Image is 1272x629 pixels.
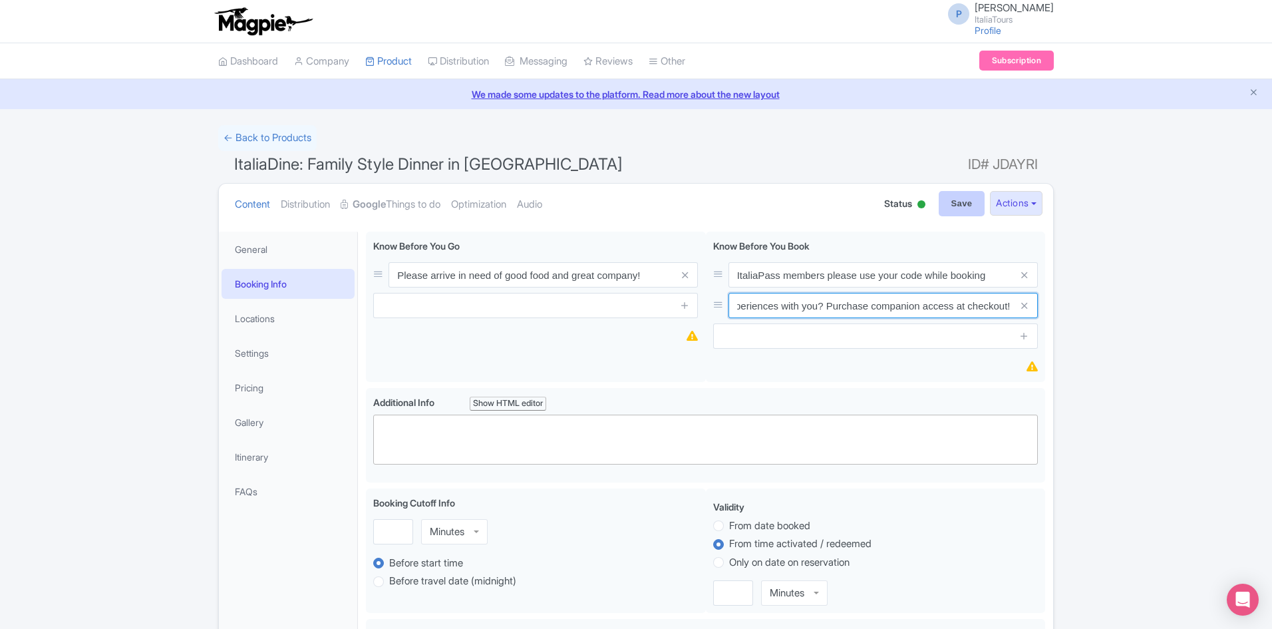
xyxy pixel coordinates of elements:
span: Know Before You Go [373,240,460,252]
div: Minutes [430,526,464,538]
a: Product [365,43,412,80]
a: Profile [975,25,1001,36]
span: ItaliaDine: Family Style Dinner in [GEOGRAPHIC_DATA] [234,154,623,174]
a: Distribution [281,184,330,226]
button: Actions [990,191,1042,216]
span: Additional Info [373,397,434,408]
span: Know Before You Book [713,240,810,252]
label: From time activated / redeemed [729,536,872,552]
a: Pricing [222,373,355,403]
span: Status [884,196,912,210]
a: Itinerary [222,442,355,472]
input: Save [939,191,985,216]
a: Distribution [428,43,489,80]
strong: Google [353,197,386,212]
div: Minutes [770,587,804,599]
a: ← Back to Products [218,125,317,151]
button: Close announcement [1249,86,1259,101]
label: Before travel date (midnight) [389,574,516,589]
a: GoogleThings to do [341,184,440,226]
label: Only on date on reservation [729,555,850,570]
a: Content [235,184,270,226]
a: Other [649,43,685,80]
a: General [222,234,355,264]
a: Booking Info [222,269,355,299]
a: We made some updates to the platform. Read more about the new layout [8,87,1264,101]
span: P [948,3,969,25]
a: Locations [222,304,355,333]
a: Settings [222,338,355,368]
img: logo-ab69f6fb50320c5b225c76a69d11143b.png [212,7,315,36]
a: Audio [517,184,542,226]
small: ItaliaTours [975,15,1054,24]
a: P [PERSON_NAME] ItaliaTours [940,3,1054,24]
span: ID# JDAYRI [968,151,1038,178]
label: Booking Cutoff Info [373,496,455,510]
div: Show HTML editor [470,397,546,411]
a: Dashboard [218,43,278,80]
div: Active [915,195,928,216]
a: Optimization [451,184,506,226]
a: Subscription [979,51,1054,71]
label: Before start time [389,556,463,571]
a: FAQs [222,477,355,507]
a: Reviews [583,43,633,80]
a: Messaging [505,43,567,80]
a: Company [294,43,349,80]
label: From date booked [729,519,810,534]
span: [PERSON_NAME] [975,1,1054,14]
div: Open Intercom Messenger [1227,584,1259,616]
a: Gallery [222,407,355,437]
span: Validity [713,501,744,513]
